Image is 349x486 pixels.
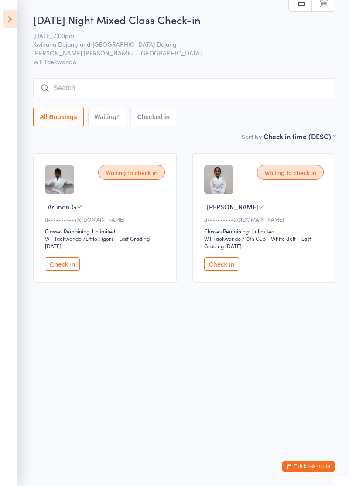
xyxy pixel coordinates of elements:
[88,107,127,127] button: Waiting2
[130,107,176,127] button: Checked in
[263,131,335,141] div: Check in time (DESC)
[242,132,262,141] label: Sort by
[33,31,322,40] span: [DATE] 7:00pm
[45,216,168,223] div: d••••••••••s@[DOMAIN_NAME]
[33,57,335,66] span: WT Taekwondo
[45,235,150,250] span: / Little Tigers – Last Grading [DATE]
[204,235,241,242] div: WT Taekwondo
[45,235,82,242] div: WT Taekwondo
[257,165,324,180] div: Waiting to check in
[204,227,327,235] div: Classes Remaining: Unlimited
[33,40,322,48] span: Kwinana Dojang and [GEOGRAPHIC_DATA] Dojang
[204,165,233,194] img: image1725448995.png
[33,48,322,57] span: [PERSON_NAME] [PERSON_NAME] - [GEOGRAPHIC_DATA]
[207,202,258,211] span: [PERSON_NAME]
[33,78,335,98] input: Search
[116,113,120,120] div: 2
[204,216,327,223] div: d••••••••••s@[DOMAIN_NAME]
[33,12,335,27] h2: [DATE] Night Mixed Class Check-in
[45,227,168,235] div: Classes Remaining: Unlimited
[204,235,311,250] span: / 10th Gup - White Belt – Last Grading [DATE]
[282,461,335,472] button: Exit kiosk mode
[45,165,74,194] img: image1725448755.png
[33,107,84,127] button: All Bookings
[45,257,80,271] button: Check in
[98,165,165,180] div: Waiting to check in
[48,202,76,211] span: Arunan G
[204,257,239,271] button: Check in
